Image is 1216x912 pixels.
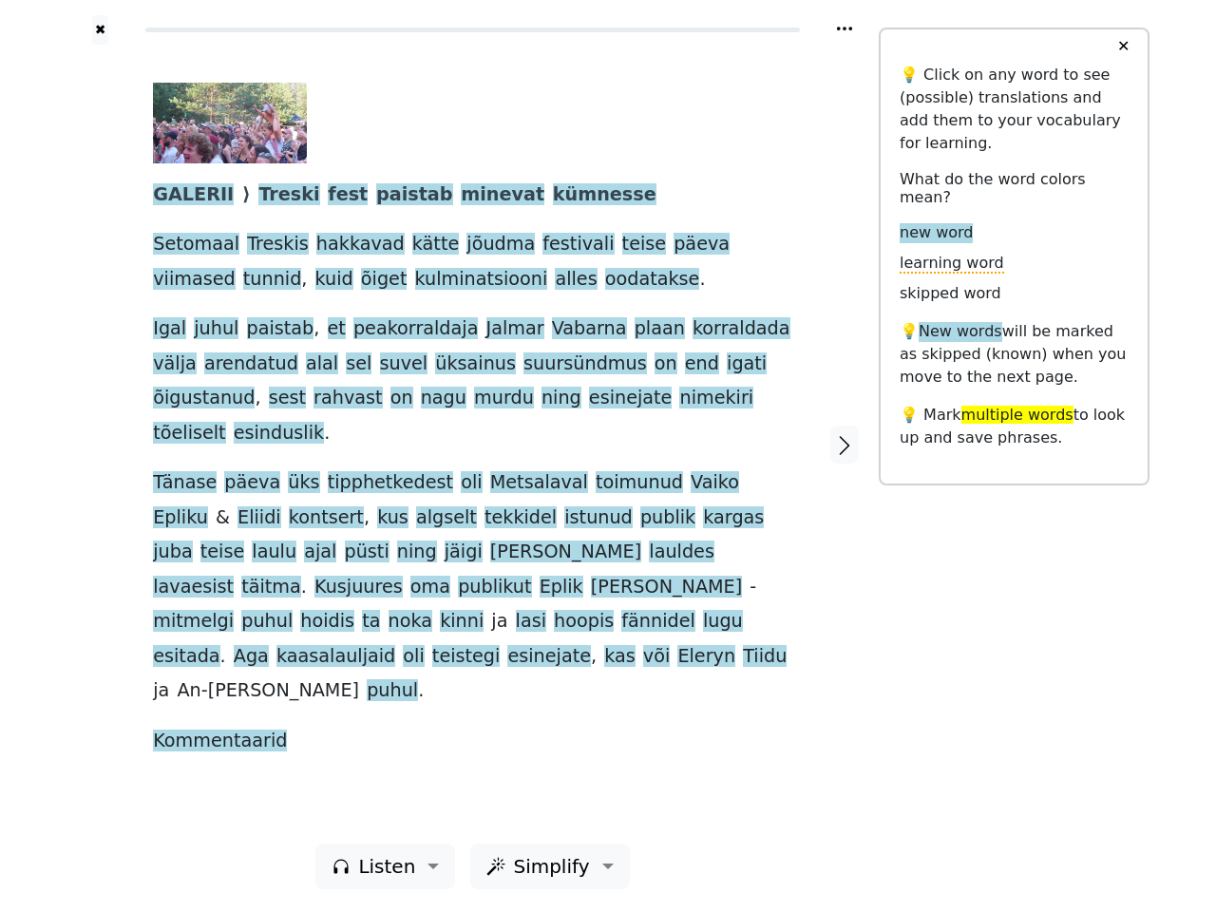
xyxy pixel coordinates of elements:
[674,233,730,256] span: päeva
[415,268,548,292] span: kulminatsiooni
[412,233,459,256] span: kätte
[466,233,535,256] span: jõudma
[153,422,225,446] span: tõeliselt
[301,268,307,292] span: ,
[743,645,787,669] span: Tiidu
[376,183,453,207] span: paistab
[1106,29,1141,64] button: ✕
[523,352,647,376] span: suursündmus
[177,679,359,703] span: An-[PERSON_NAME]
[220,645,226,669] span: .
[234,422,324,446] span: esinduslik
[377,506,408,530] span: kus
[153,645,219,669] span: esitada
[643,645,670,669] span: või
[555,268,597,292] span: alles
[269,387,306,410] span: sest
[194,317,238,341] span: juhul
[403,645,424,669] span: oli
[900,320,1129,389] p: 💡 will be marked as skipped (known) when you move to the next page.
[513,852,589,881] span: Simplify
[604,645,636,669] span: kas
[458,576,531,599] span: publikut
[315,268,353,292] span: kuid
[153,183,234,207] span: GALERII
[649,541,714,564] span: lauldes
[353,317,478,341] span: peakorraldaja
[345,541,389,564] span: püsti
[461,183,544,207] span: minevat
[900,404,1129,449] p: 💡 Mark to look up and save phrases.
[445,541,483,564] span: jäigi
[153,352,197,376] span: välja
[92,15,108,45] a: ✖
[242,183,251,207] span: ⟩
[289,506,364,530] span: kontsert
[313,387,382,410] span: rahvast
[919,322,1002,342] span: New words
[216,506,230,530] span: &
[491,610,507,634] span: ja
[153,83,307,163] img: 17066455t1h4926.jpg
[542,233,614,256] span: festivali
[750,576,756,599] span: -
[389,610,432,634] span: noka
[224,471,280,495] span: päeva
[900,223,973,243] span: new word
[315,844,455,889] button: Listen
[328,183,368,207] span: fest
[328,317,346,341] span: et
[591,576,742,599] span: [PERSON_NAME]
[153,541,192,564] span: juba
[703,506,764,530] span: kargas
[490,541,641,564] span: [PERSON_NAME]
[552,317,627,341] span: Vabarna
[677,645,735,669] span: Eleryn
[367,679,418,703] span: puhul
[703,610,743,634] span: lugu
[421,387,466,410] span: nagu
[418,679,424,703] span: .
[486,317,544,341] span: Jalmar
[691,471,739,495] span: Vaiko
[589,387,673,410] span: esinejate
[306,352,338,376] span: alal
[153,471,217,495] span: Tänase
[301,576,307,599] span: .
[591,645,597,669] span: ,
[153,730,287,753] span: Kommentaarid
[258,183,319,207] span: Treski
[622,233,666,256] span: teise
[316,233,405,256] span: hakkavad
[900,284,1001,304] span: skipped word
[314,576,403,599] span: Kusjuures
[241,576,301,599] span: täitma
[153,268,235,292] span: viimased
[553,183,656,207] span: kümnesse
[640,506,695,530] span: publik
[243,268,302,292] span: tunnid
[435,352,516,376] span: üksainus
[153,506,208,530] span: Epliku
[564,506,633,530] span: istunud
[300,610,354,634] span: hoidis
[288,471,319,495] span: üks
[490,471,588,495] span: Metsalaval
[900,64,1129,155] p: 💡 Click on any word to see (possible) translations and add them to your vocabulary for learning.
[362,610,380,634] span: ta
[416,506,477,530] span: algselt
[234,645,269,669] span: Aga
[247,317,314,341] span: paistab
[153,679,169,703] span: ja
[153,610,234,634] span: mitmelgi
[276,645,395,669] span: kaasalauljaid
[328,471,453,495] span: tipphetkedest
[153,233,239,256] span: Setomaal
[900,254,1004,274] span: learning word
[153,387,255,410] span: õigustanud
[358,852,415,881] span: Listen
[364,506,370,530] span: ,
[200,541,244,564] span: teise
[605,268,700,292] span: oodatakse
[410,576,450,599] span: oma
